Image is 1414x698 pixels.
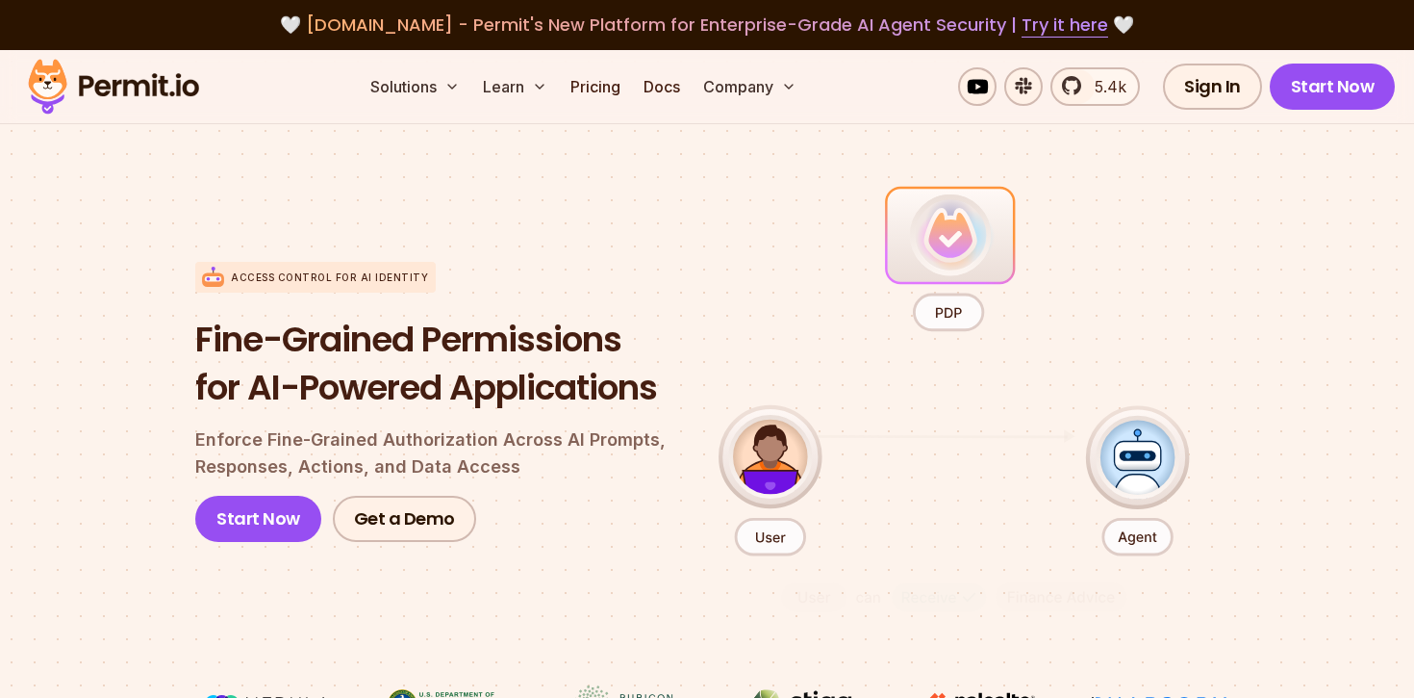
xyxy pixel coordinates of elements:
span: 5.4k [1083,75,1126,98]
a: Docs [636,67,688,106]
a: Get a Demo [333,496,476,542]
img: Permit logo [19,54,208,119]
div: 🤍 🤍 [46,12,1368,39]
p: Enforce Fine-Grained Authorization Across AI Prompts, Responses, Actions, and Data Access [195,427,688,480]
span: [DOMAIN_NAME] - Permit's New Platform for Enterprise-Grade AI Agent Security | [306,13,1108,37]
button: Company [695,67,804,106]
a: Sign In [1163,64,1262,110]
p: Access control for AI Identity [231,271,428,285]
button: Learn [475,67,555,106]
a: Try it here [1022,13,1108,38]
a: Start Now [195,496,321,542]
a: 5.4k [1050,67,1140,106]
h1: Fine-Grained Permissions for AI-Powered Applications [195,316,688,411]
a: Start Now [1270,64,1396,110]
button: Solutions [363,67,467,106]
a: Pricing [563,67,628,106]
